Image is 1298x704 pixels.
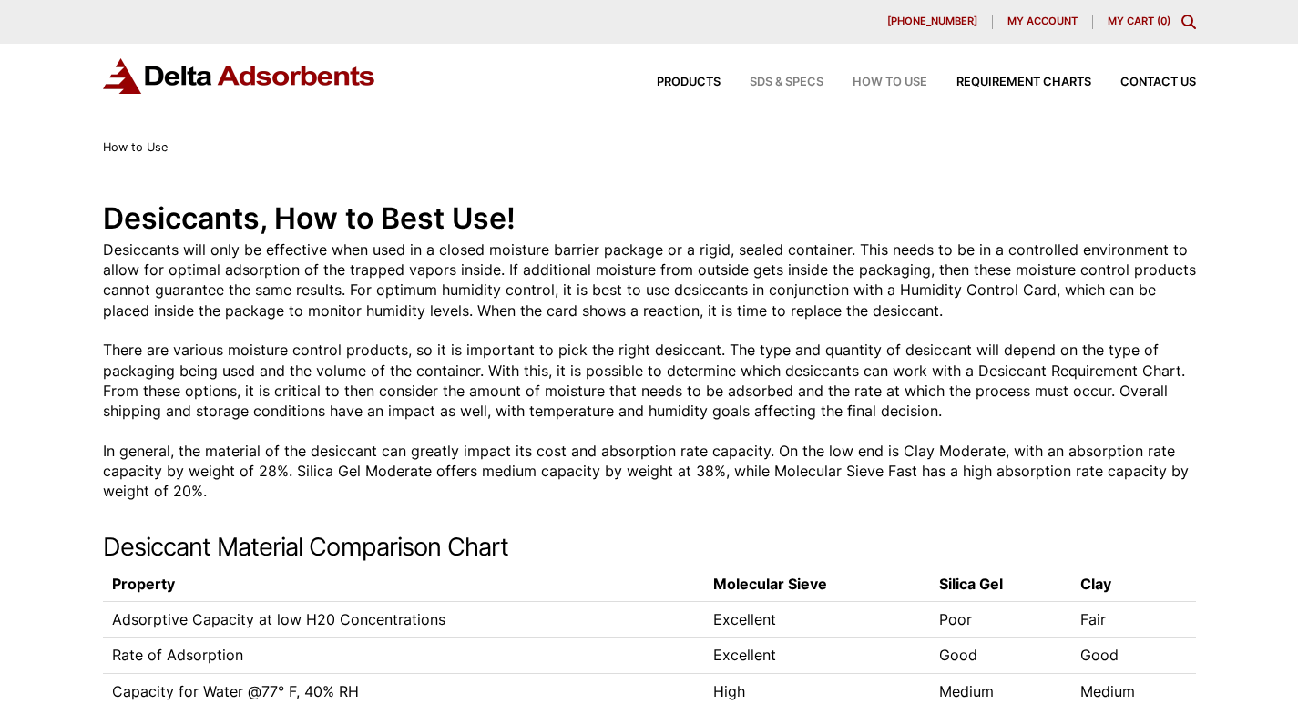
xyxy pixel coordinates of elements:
div: Toggle Modal Content [1181,15,1196,29]
img: Delta Adsorbents [103,58,376,94]
th: Property [103,567,705,601]
td: Excellent [704,601,930,637]
td: Fair [1071,601,1196,637]
span: Products [657,77,721,88]
a: Requirement Charts [927,77,1091,88]
a: [PHONE_NUMBER] [873,15,993,29]
th: Clay [1071,567,1196,601]
th: Molecular Sieve [704,567,930,601]
a: My Cart (0) [1108,15,1170,27]
a: SDS & SPECS [721,77,823,88]
span: How to Use [853,77,927,88]
a: Products [628,77,721,88]
span: How to Use [103,140,168,154]
a: How to Use [823,77,927,88]
span: 0 [1160,15,1167,27]
span: Requirement Charts [956,77,1091,88]
td: Rate of Adsorption [103,638,705,673]
p: In general, the material of the desiccant can greatly impact its cost and absorption rate capacit... [103,441,1196,502]
td: Good [930,638,1070,673]
td: Good [1071,638,1196,673]
h2: Desiccant Material Comparison Chart [103,533,1196,563]
a: My account [993,15,1093,29]
td: Poor [930,601,1070,637]
span: Contact Us [1120,77,1196,88]
td: Adsorptive Capacity at low H20 Concentrations [103,601,705,637]
span: My account [1007,16,1078,26]
td: Excellent [704,638,930,673]
th: Silica Gel [930,567,1070,601]
span: [PHONE_NUMBER] [887,16,977,26]
a: Contact Us [1091,77,1196,88]
span: SDS & SPECS [750,77,823,88]
p: Desiccants will only be effective when used in a closed moisture barrier package or a rigid, seal... [103,240,1196,321]
p: There are various moisture control products, so it is important to pick the right desiccant. The ... [103,340,1196,422]
h1: Desiccants, How to Best Use! [103,199,1196,240]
